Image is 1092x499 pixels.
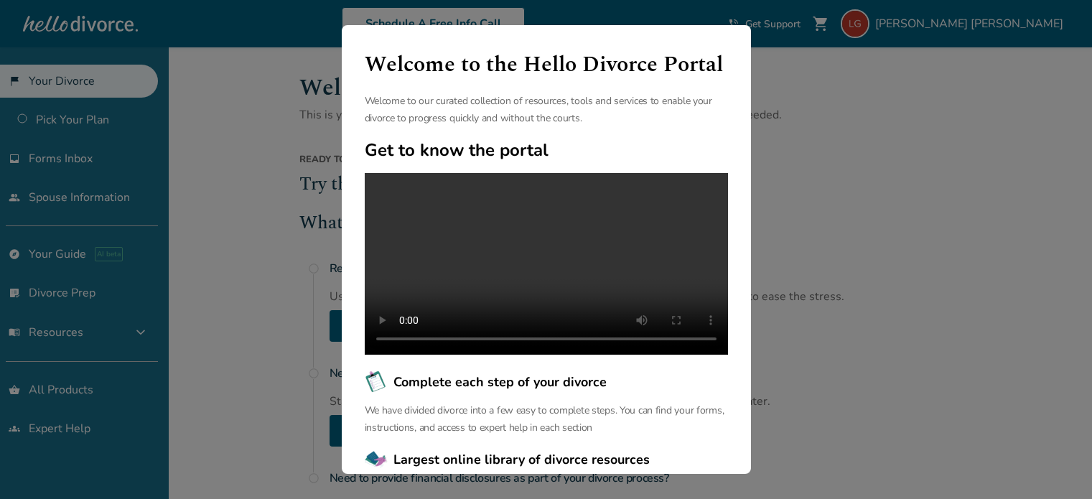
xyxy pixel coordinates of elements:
[393,373,607,391] span: Complete each step of your divorce
[393,450,650,469] span: Largest online library of divorce resources
[365,48,728,81] h1: Welcome to the Hello Divorce Portal
[365,402,728,437] p: We have divided divorce into a few easy to complete steps. You can find your forms, instructions,...
[365,370,388,393] img: Complete each step of your divorce
[365,139,728,162] h2: Get to know the portal
[1020,430,1092,499] iframe: Chat Widget
[365,93,728,127] p: Welcome to our curated collection of resources, tools and services to enable your divorce to prog...
[365,448,388,471] img: Largest online library of divorce resources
